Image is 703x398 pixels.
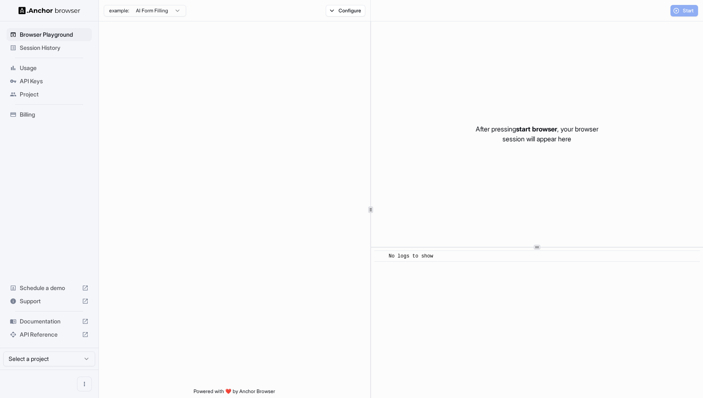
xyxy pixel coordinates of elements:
span: No logs to show [389,253,433,259]
div: Support [7,295,92,308]
span: Billing [20,110,89,119]
div: Documentation [7,315,92,328]
span: Documentation [20,317,79,325]
div: API Keys [7,75,92,88]
div: Browser Playground [7,28,92,41]
span: Usage [20,64,89,72]
span: Session History [20,44,89,52]
div: Schedule a demo [7,281,92,295]
div: API Reference [7,328,92,341]
span: example: [109,7,129,14]
span: Powered with ❤️ by Anchor Browser [194,388,275,398]
img: Anchor Logo [19,7,80,14]
span: Support [20,297,79,305]
span: Schedule a demo [20,284,79,292]
span: Project [20,90,89,98]
span: Browser Playground [20,30,89,39]
span: API Reference [20,330,79,339]
span: ​ [378,252,383,260]
div: Project [7,88,92,101]
span: start browser [516,125,557,133]
div: Session History [7,41,92,54]
button: Open menu [77,377,92,391]
div: Usage [7,61,92,75]
div: Billing [7,108,92,121]
span: API Keys [20,77,89,85]
p: After pressing , your browser session will appear here [476,124,598,144]
button: Configure [326,5,366,16]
